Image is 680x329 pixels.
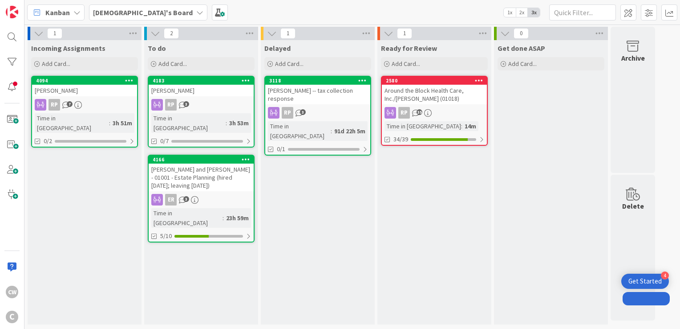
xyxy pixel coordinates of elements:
[462,121,478,131] div: 14m
[164,28,179,39] span: 2
[160,136,169,146] span: 0/7
[183,101,189,107] span: 3
[32,77,137,96] div: 4094[PERSON_NAME]
[386,78,487,84] div: 2580
[32,77,137,85] div: 4094
[183,196,189,202] span: 3
[44,136,52,146] span: 0/2
[514,28,529,39] span: 0
[149,85,254,96] div: [PERSON_NAME]
[165,194,177,206] div: ER
[282,107,293,119] div: RP
[49,99,60,111] div: RP
[36,78,137,84] div: 4094
[109,118,110,128] span: :
[149,164,254,191] div: [PERSON_NAME] and [PERSON_NAME] - 01001 - Estate Planning (hired [DATE]; leaving [DATE])
[6,6,18,18] img: Visit kanbanzone.com
[661,271,669,280] div: 4
[265,107,370,119] div: RP
[67,101,73,107] span: 7
[151,208,223,228] div: Time in [GEOGRAPHIC_DATA]
[516,8,528,17] span: 2x
[151,113,226,133] div: Time in [GEOGRAPHIC_DATA]
[45,7,70,18] span: Kanban
[32,85,137,96] div: [PERSON_NAME]
[269,78,370,84] div: 3118
[382,107,487,119] div: RP
[549,4,616,21] input: Quick Filter...
[268,121,331,141] div: Time in [GEOGRAPHIC_DATA]
[277,144,285,154] span: 0/1
[160,231,172,241] span: 5/10
[226,118,227,128] span: :
[6,311,18,323] div: C
[628,277,662,286] div: Get Started
[280,28,295,39] span: 1
[93,8,193,17] b: [DEMOGRAPHIC_DATA]'s Board
[148,44,166,53] span: To do
[47,28,62,39] span: 1
[149,77,254,85] div: 4183
[528,8,540,17] span: 3x
[417,109,422,115] span: 35
[158,60,187,68] span: Add Card...
[382,77,487,104] div: 2580Around the Block Health Care, Inc./[PERSON_NAME] (01018)
[382,77,487,85] div: 2580
[153,156,254,163] div: 4166
[381,44,437,53] span: Ready for Review
[149,194,254,206] div: ER
[265,77,370,85] div: 3118
[393,135,408,144] span: 34/39
[621,274,669,289] div: Open Get Started checklist, remaining modules: 4
[42,60,70,68] span: Add Card...
[265,77,370,104] div: 3118[PERSON_NAME] -- tax collection response
[392,60,420,68] span: Add Card...
[461,121,462,131] span: :
[621,53,645,63] div: Archive
[6,286,18,298] div: CW
[149,156,254,164] div: 4166
[227,118,251,128] div: 3h 53m
[331,126,332,136] span: :
[149,156,254,191] div: 4166[PERSON_NAME] and [PERSON_NAME] - 01001 - Estate Planning (hired [DATE]; leaving [DATE])
[498,44,545,53] span: Get done ASAP
[265,85,370,104] div: [PERSON_NAME] -- tax collection response
[385,121,461,131] div: Time in [GEOGRAPHIC_DATA]
[300,109,306,115] span: 3
[31,44,105,53] span: Incoming Assignments
[397,28,412,39] span: 1
[508,60,537,68] span: Add Card...
[275,60,304,68] span: Add Card...
[149,77,254,96] div: 4183[PERSON_NAME]
[149,99,254,111] div: RP
[165,99,177,111] div: RP
[622,201,644,211] div: Delete
[332,126,368,136] div: 91d 22h 5m
[110,118,134,128] div: 3h 51m
[35,113,109,133] div: Time in [GEOGRAPHIC_DATA]
[224,213,251,223] div: 23h 59m
[398,107,410,119] div: RP
[32,99,137,111] div: RP
[382,85,487,104] div: Around the Block Health Care, Inc./[PERSON_NAME] (01018)
[264,44,291,53] span: Delayed
[504,8,516,17] span: 1x
[153,78,254,84] div: 4183
[223,213,224,223] span: :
